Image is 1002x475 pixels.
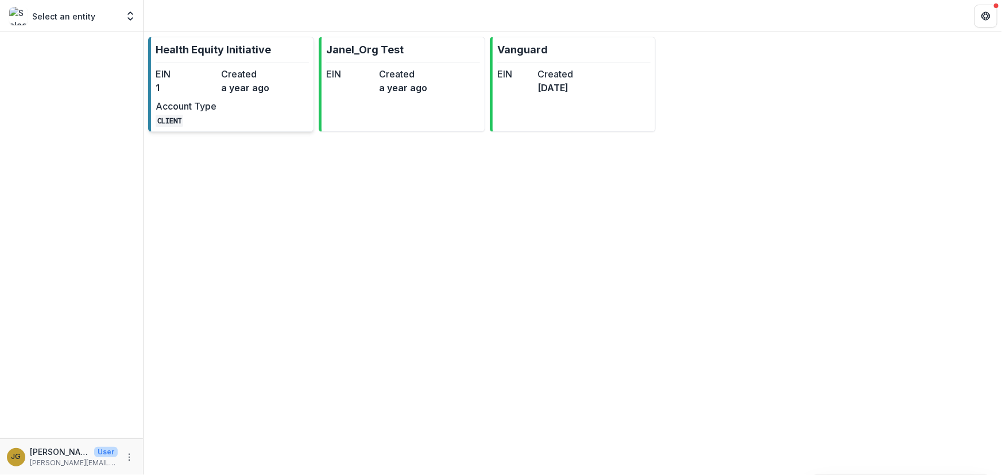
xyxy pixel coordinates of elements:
dd: a year ago [379,81,427,95]
dt: EIN [156,67,216,81]
a: VanguardEINCreated[DATE] [490,37,656,132]
dd: 1 [156,81,216,95]
button: Open entity switcher [122,5,138,28]
dt: EIN [326,67,374,81]
dt: EIN [497,67,533,81]
div: Jenna Grant [11,453,21,461]
dt: Created [537,67,573,81]
button: Get Help [974,5,997,28]
a: Janel_Org TestEINCreateda year ago [319,37,485,132]
code: CLIENT [156,115,183,127]
dd: a year ago [221,81,282,95]
p: Vanguard [497,42,548,57]
dt: Account Type [156,99,216,113]
a: Health Equity InitiativeEIN1Createda year agoAccount TypeCLIENT [148,37,314,132]
button: More [122,450,136,464]
p: [PERSON_NAME][EMAIL_ADDRESS][PERSON_NAME][DATE][DOMAIN_NAME] [30,458,118,468]
p: Select an entity [32,10,95,22]
p: Health Equity Initiative [156,42,271,57]
dt: Created [379,67,427,81]
img: Select an entity [9,7,28,25]
p: [PERSON_NAME] [30,446,90,458]
dt: Created [221,67,282,81]
p: Janel_Org Test [326,42,404,57]
dd: [DATE] [537,81,573,95]
p: User [94,447,118,457]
